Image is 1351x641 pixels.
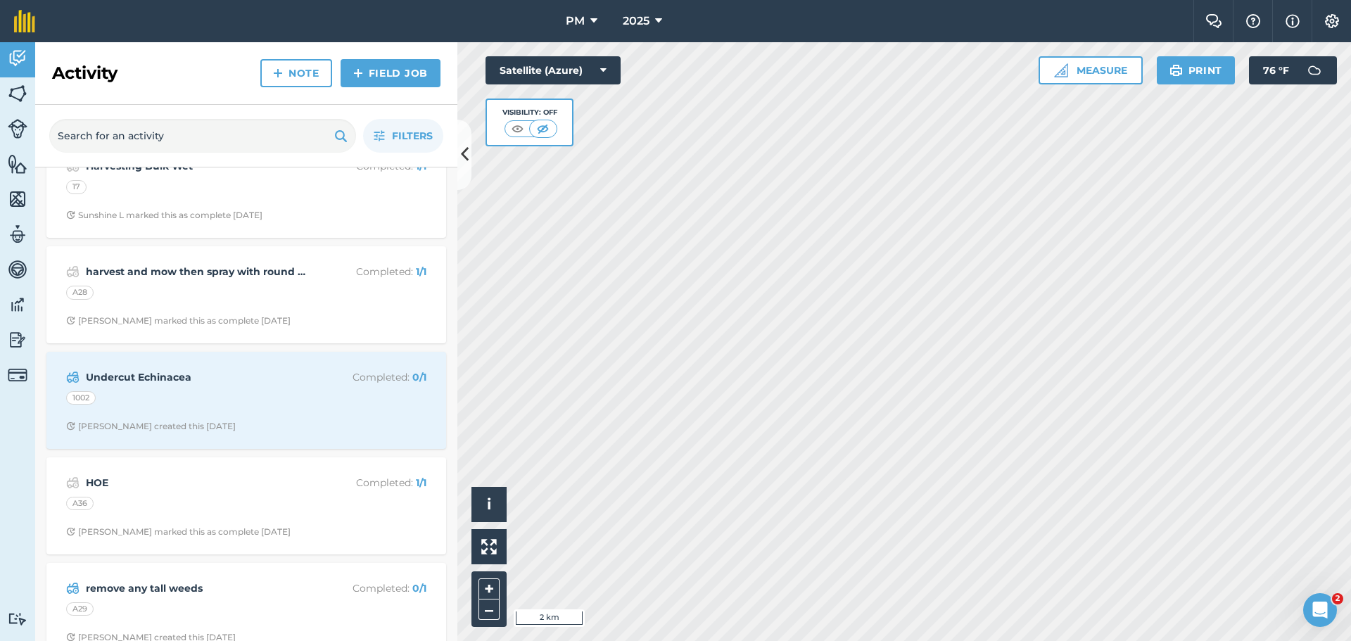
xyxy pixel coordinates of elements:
img: svg+xml;base64,PD94bWwgdmVyc2lvbj0iMS4wIiBlbmNvZGluZz0idXRmLTgiPz4KPCEtLSBHZW5lcmF0b3I6IEFkb2JlIE... [66,369,80,386]
img: Clock with arrow pointing clockwise [66,421,75,431]
a: Harvesting Bulk WetCompleted: 1/117Clock with arrow pointing clockwiseSunshine L marked this as c... [55,149,438,229]
button: Satellite (Azure) [486,56,621,84]
a: Field Job [341,59,440,87]
span: PM [566,13,585,30]
span: 2025 [623,13,649,30]
h2: Activity [52,62,118,84]
span: 76 ° F [1263,56,1289,84]
img: svg+xml;base64,PHN2ZyB4bWxucz0iaHR0cDovL3d3dy53My5vcmcvMjAwMC9zdmciIHdpZHRoPSIxNCIgaGVpZ2h0PSIyNC... [353,65,363,82]
strong: 1 / 1 [416,265,426,278]
img: A question mark icon [1245,14,1262,28]
img: Clock with arrow pointing clockwise [66,316,75,325]
img: Clock with arrow pointing clockwise [66,527,75,536]
img: svg+xml;base64,PD94bWwgdmVyc2lvbj0iMS4wIiBlbmNvZGluZz0idXRmLTgiPz4KPCEtLSBHZW5lcmF0b3I6IEFkb2JlIE... [8,119,27,139]
a: harvest and mow then spray with round upCompleted: 1/1A28Clock with arrow pointing clockwise[PERS... [55,255,438,335]
img: svg+xml;base64,PHN2ZyB4bWxucz0iaHR0cDovL3d3dy53My5vcmcvMjAwMC9zdmciIHdpZHRoPSIxNCIgaGVpZ2h0PSIyNC... [273,65,283,82]
strong: 1 / 1 [416,160,426,172]
span: 2 [1332,593,1343,604]
p: Completed : [315,580,426,596]
a: Note [260,59,332,87]
div: 1002 [66,391,96,405]
button: Print [1157,56,1236,84]
img: svg+xml;base64,PHN2ZyB4bWxucz0iaHR0cDovL3d3dy53My5vcmcvMjAwMC9zdmciIHdpZHRoPSIxNyIgaGVpZ2h0PSIxNy... [1286,13,1300,30]
img: Two speech bubbles overlapping with the left bubble in the forefront [1205,14,1222,28]
p: Completed : [315,475,426,490]
p: Completed : [315,369,426,385]
span: i [487,495,491,513]
img: fieldmargin Logo [14,10,35,32]
img: svg+xml;base64,PD94bWwgdmVyc2lvbj0iMS4wIiBlbmNvZGluZz0idXRmLTgiPz4KPCEtLSBHZW5lcmF0b3I6IEFkb2JlIE... [8,224,27,245]
div: Visibility: Off [502,107,557,118]
strong: 1 / 1 [416,476,426,489]
img: Ruler icon [1054,63,1068,77]
img: Four arrows, one pointing top left, one top right, one bottom right and the last bottom left [481,539,497,554]
button: Measure [1039,56,1143,84]
img: svg+xml;base64,PD94bWwgdmVyc2lvbj0iMS4wIiBlbmNvZGluZz0idXRmLTgiPz4KPCEtLSBHZW5lcmF0b3I6IEFkb2JlIE... [8,294,27,315]
p: Completed : [315,264,426,279]
div: A28 [66,286,94,300]
input: Search for an activity [49,119,356,153]
div: 17 [66,180,87,194]
button: 76 °F [1249,56,1337,84]
button: – [478,599,500,620]
strong: 0 / 1 [412,371,426,383]
div: [PERSON_NAME] created this [DATE] [66,421,236,432]
strong: HOE [86,475,309,490]
strong: Undercut Echinacea [86,369,309,385]
img: svg+xml;base64,PD94bWwgdmVyc2lvbj0iMS4wIiBlbmNvZGluZz0idXRmLTgiPz4KPCEtLSBHZW5lcmF0b3I6IEFkb2JlIE... [8,329,27,350]
span: Filters [392,128,433,144]
img: svg+xml;base64,PHN2ZyB4bWxucz0iaHR0cDovL3d3dy53My5vcmcvMjAwMC9zdmciIHdpZHRoPSI1NiIgaGVpZ2h0PSI2MC... [8,153,27,174]
div: [PERSON_NAME] marked this as complete [DATE] [66,315,291,326]
img: svg+xml;base64,PD94bWwgdmVyc2lvbj0iMS4wIiBlbmNvZGluZz0idXRmLTgiPz4KPCEtLSBHZW5lcmF0b3I6IEFkb2JlIE... [1300,56,1328,84]
a: HOECompleted: 1/1A36Clock with arrow pointing clockwise[PERSON_NAME] marked this as complete [DATE] [55,466,438,546]
img: A cog icon [1324,14,1340,28]
strong: remove any tall weeds [86,580,309,596]
img: svg+xml;base64,PD94bWwgdmVyc2lvbj0iMS4wIiBlbmNvZGluZz0idXRmLTgiPz4KPCEtLSBHZW5lcmF0b3I6IEFkb2JlIE... [8,48,27,69]
img: svg+xml;base64,PHN2ZyB4bWxucz0iaHR0cDovL3d3dy53My5vcmcvMjAwMC9zdmciIHdpZHRoPSIxOSIgaGVpZ2h0PSIyNC... [1169,62,1183,79]
img: svg+xml;base64,PHN2ZyB4bWxucz0iaHR0cDovL3d3dy53My5vcmcvMjAwMC9zdmciIHdpZHRoPSI1NiIgaGVpZ2h0PSI2MC... [8,189,27,210]
iframe: Intercom live chat [1303,593,1337,627]
img: svg+xml;base64,PHN2ZyB4bWxucz0iaHR0cDovL3d3dy53My5vcmcvMjAwMC9zdmciIHdpZHRoPSIxOSIgaGVpZ2h0PSIyNC... [334,127,348,144]
img: svg+xml;base64,PHN2ZyB4bWxucz0iaHR0cDovL3d3dy53My5vcmcvMjAwMC9zdmciIHdpZHRoPSI1MCIgaGVpZ2h0PSI0MC... [509,122,526,136]
img: svg+xml;base64,PD94bWwgdmVyc2lvbj0iMS4wIiBlbmNvZGluZz0idXRmLTgiPz4KPCEtLSBHZW5lcmF0b3I6IEFkb2JlIE... [66,474,80,491]
strong: harvest and mow then spray with round up [86,264,309,279]
button: Filters [363,119,443,153]
img: Clock with arrow pointing clockwise [66,210,75,220]
a: Undercut EchinaceaCompleted: 0/11002Clock with arrow pointing clockwise[PERSON_NAME] created this... [55,360,438,440]
img: svg+xml;base64,PD94bWwgdmVyc2lvbj0iMS4wIiBlbmNvZGluZz0idXRmLTgiPz4KPCEtLSBHZW5lcmF0b3I6IEFkb2JlIE... [8,612,27,626]
button: i [471,487,507,522]
img: svg+xml;base64,PHN2ZyB4bWxucz0iaHR0cDovL3d3dy53My5vcmcvMjAwMC9zdmciIHdpZHRoPSI1MCIgaGVpZ2h0PSI0MC... [534,122,552,136]
strong: 0 / 1 [412,582,426,595]
button: + [478,578,500,599]
img: svg+xml;base64,PD94bWwgdmVyc2lvbj0iMS4wIiBlbmNvZGluZz0idXRmLTgiPz4KPCEtLSBHZW5lcmF0b3I6IEFkb2JlIE... [66,580,80,597]
div: A36 [66,497,94,511]
div: [PERSON_NAME] marked this as complete [DATE] [66,526,291,538]
img: svg+xml;base64,PD94bWwgdmVyc2lvbj0iMS4wIiBlbmNvZGluZz0idXRmLTgiPz4KPCEtLSBHZW5lcmF0b3I6IEFkb2JlIE... [8,365,27,385]
div: A29 [66,602,94,616]
img: svg+xml;base64,PD94bWwgdmVyc2lvbj0iMS4wIiBlbmNvZGluZz0idXRmLTgiPz4KPCEtLSBHZW5lcmF0b3I6IEFkb2JlIE... [8,259,27,280]
img: svg+xml;base64,PHN2ZyB4bWxucz0iaHR0cDovL3d3dy53My5vcmcvMjAwMC9zdmciIHdpZHRoPSI1NiIgaGVpZ2h0PSI2MC... [8,83,27,104]
img: svg+xml;base64,PD94bWwgdmVyc2lvbj0iMS4wIiBlbmNvZGluZz0idXRmLTgiPz4KPCEtLSBHZW5lcmF0b3I6IEFkb2JlIE... [66,263,80,280]
div: Sunshine L marked this as complete [DATE] [66,210,262,221]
